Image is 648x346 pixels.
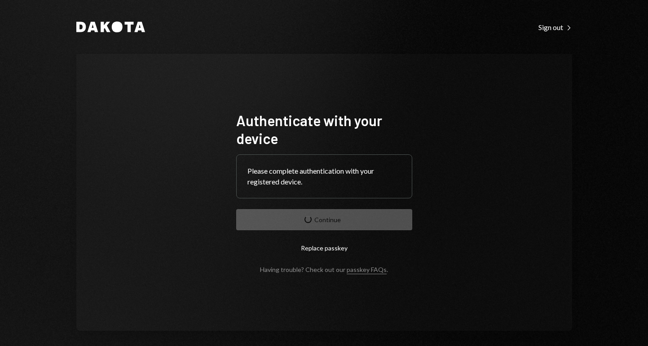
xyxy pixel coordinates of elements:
[347,266,387,274] a: passkey FAQs
[538,23,572,32] div: Sign out
[247,166,401,187] div: Please complete authentication with your registered device.
[538,22,572,32] a: Sign out
[236,237,412,258] button: Replace passkey
[236,111,412,147] h1: Authenticate with your device
[260,266,388,273] div: Having trouble? Check out our .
